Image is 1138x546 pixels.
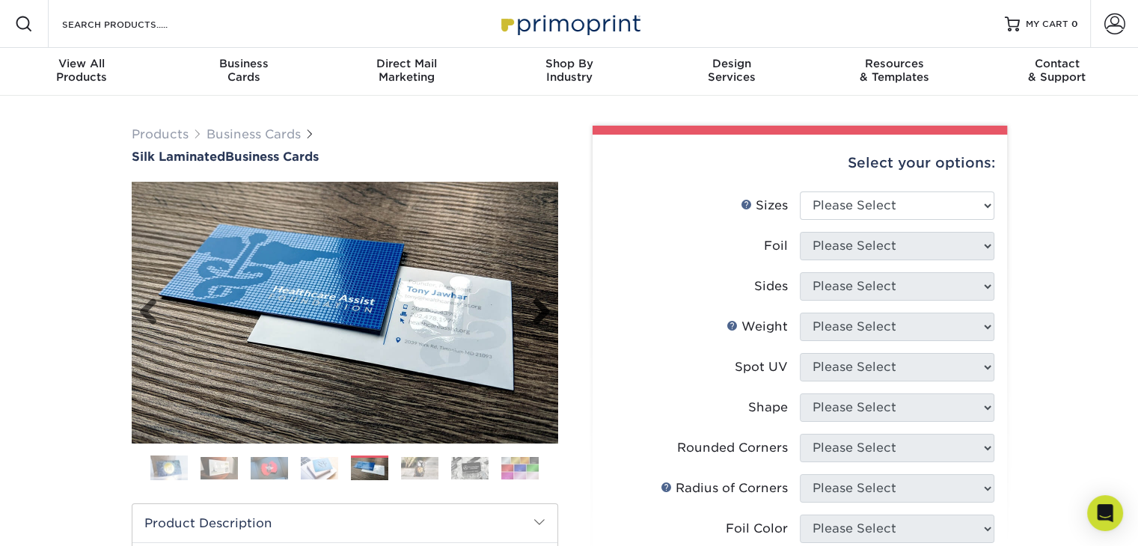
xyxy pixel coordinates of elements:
[132,150,558,164] a: Silk LaminatedBusiness Cards
[976,48,1138,96] a: Contact& Support
[976,57,1138,84] div: & Support
[605,135,995,191] div: Select your options:
[813,57,975,70] span: Resources
[132,127,189,141] a: Products
[132,150,225,164] span: Silk Laminated
[1071,19,1078,29] span: 0
[1026,18,1068,31] span: MY CART
[764,237,788,255] div: Foil
[325,57,488,70] span: Direct Mail
[207,127,301,141] a: Business Cards
[735,358,788,376] div: Spot UV
[495,7,644,40] img: Primoprint
[162,57,325,70] span: Business
[488,48,650,96] a: Shop ByIndustry
[132,150,558,164] h1: Business Cards
[726,318,788,336] div: Weight
[488,57,650,84] div: Industry
[650,48,813,96] a: DesignServices
[251,457,288,479] img: Business Cards 03
[976,57,1138,70] span: Contact
[132,182,558,444] img: Silk Laminated 05
[1087,495,1123,531] div: Open Intercom Messenger
[162,48,325,96] a: BusinessCards
[677,439,788,457] div: Rounded Corners
[150,450,188,487] img: Business Cards 01
[351,458,388,480] img: Business Cards 05
[488,57,650,70] span: Shop By
[401,457,438,479] img: Business Cards 06
[726,520,788,538] div: Foil Color
[301,457,338,479] img: Business Cards 04
[813,48,975,96] a: Resources& Templates
[61,15,207,33] input: SEARCH PRODUCTS.....
[813,57,975,84] div: & Templates
[741,197,788,215] div: Sizes
[650,57,813,70] span: Design
[451,457,489,479] img: Business Cards 07
[650,57,813,84] div: Services
[201,457,238,479] img: Business Cards 02
[748,399,788,417] div: Shape
[661,479,788,497] div: Radius of Corners
[501,457,539,479] img: Business Cards 08
[132,504,557,542] h2: Product Description
[162,57,325,84] div: Cards
[325,48,488,96] a: Direct MailMarketing
[754,277,788,295] div: Sides
[325,57,488,84] div: Marketing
